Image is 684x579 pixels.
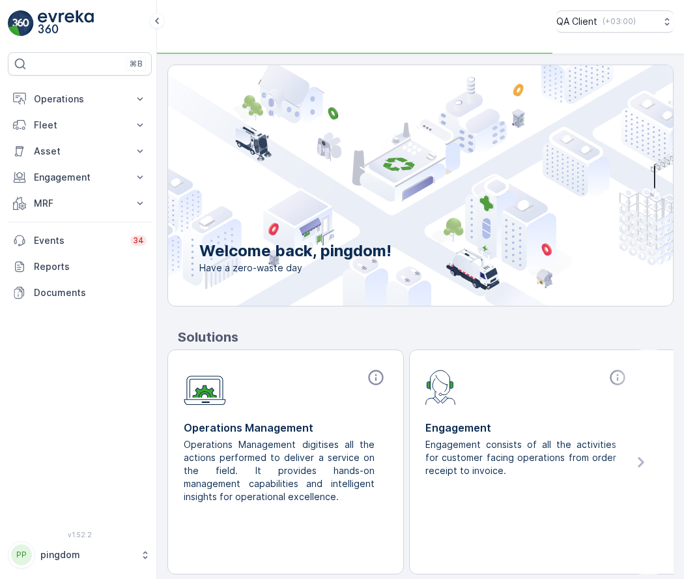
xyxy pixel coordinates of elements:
p: Documents [34,286,147,299]
p: Reports [34,260,147,273]
button: Operations [8,86,152,112]
div: PP [11,544,32,565]
p: Operations Management [184,420,388,436]
img: logo_light-DOdMpM7g.png [38,10,94,37]
p: Engagement [425,420,629,436]
button: Engagement [8,164,152,190]
img: module-icon [425,368,456,405]
a: Documents [8,280,152,306]
img: logo [8,10,34,37]
p: 34 [133,235,144,246]
button: Fleet [8,112,152,138]
p: Engagement [34,171,126,184]
p: MRF [34,197,126,210]
a: Events34 [8,228,152,254]
img: module-icon [184,368,226,406]
p: Solutions [178,327,674,347]
p: Operations Management digitises all the actions performed to deliver a service on the field. It p... [184,438,377,503]
p: QA Client [556,15,597,28]
p: ( +03:00 ) [603,16,636,27]
span: Have a zero-waste day [199,261,392,275]
p: Operations [34,93,126,106]
button: MRF [8,190,152,216]
span: v 1.52.2 [8,531,152,539]
button: PPpingdom [8,541,152,569]
p: Asset [34,145,126,158]
p: pingdom [40,548,134,561]
p: ⌘B [130,59,143,69]
button: QA Client(+03:00) [556,10,674,33]
p: Events [34,234,122,247]
p: Welcome back, pingdom! [199,241,392,261]
p: Fleet [34,119,126,132]
p: Engagement consists of all the activities for customer facing operations from order receipt to in... [425,438,619,477]
a: Reports [8,254,152,280]
img: city illustration [109,65,673,306]
button: Asset [8,138,152,164]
